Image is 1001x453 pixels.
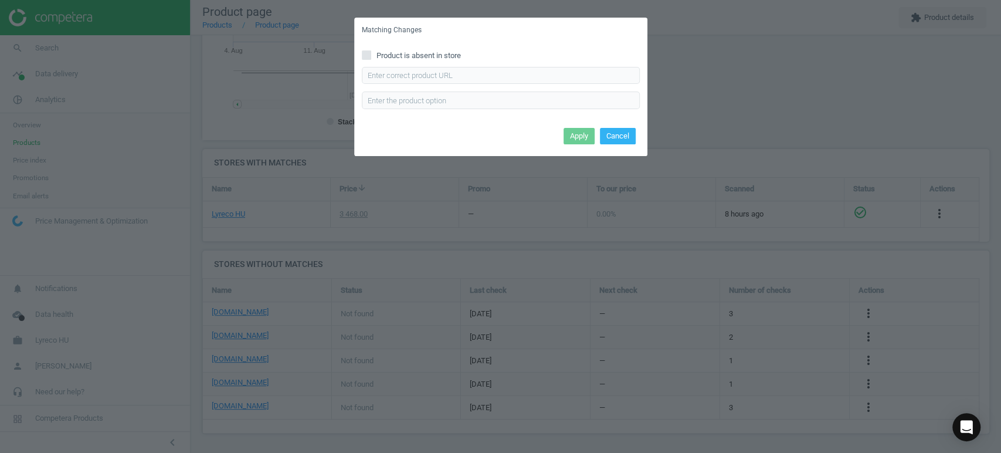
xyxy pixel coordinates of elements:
span: Product is absent in store [374,50,463,61]
h5: Matching Changes [362,25,422,35]
input: Enter the product option [362,92,640,109]
button: Apply [564,128,595,144]
div: Open Intercom Messenger [952,413,980,441]
button: Cancel [600,128,636,144]
input: Enter correct product URL [362,67,640,84]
